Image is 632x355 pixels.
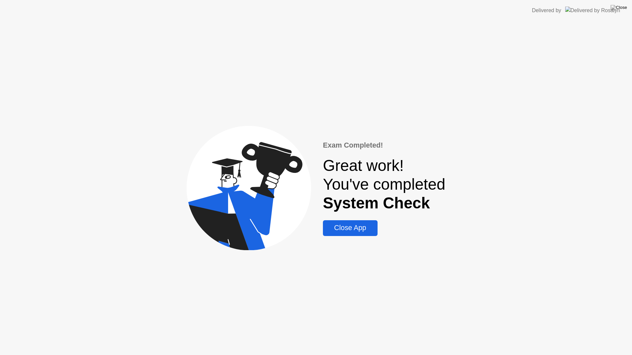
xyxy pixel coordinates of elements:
[565,7,620,14] img: Delivered by Rosalyn
[323,220,377,236] button: Close App
[323,140,445,151] div: Exam Completed!
[611,5,627,10] img: Close
[325,224,375,232] div: Close App
[532,7,561,14] div: Delivered by
[323,194,430,212] b: System Check
[323,156,445,212] div: Great work! You've completed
